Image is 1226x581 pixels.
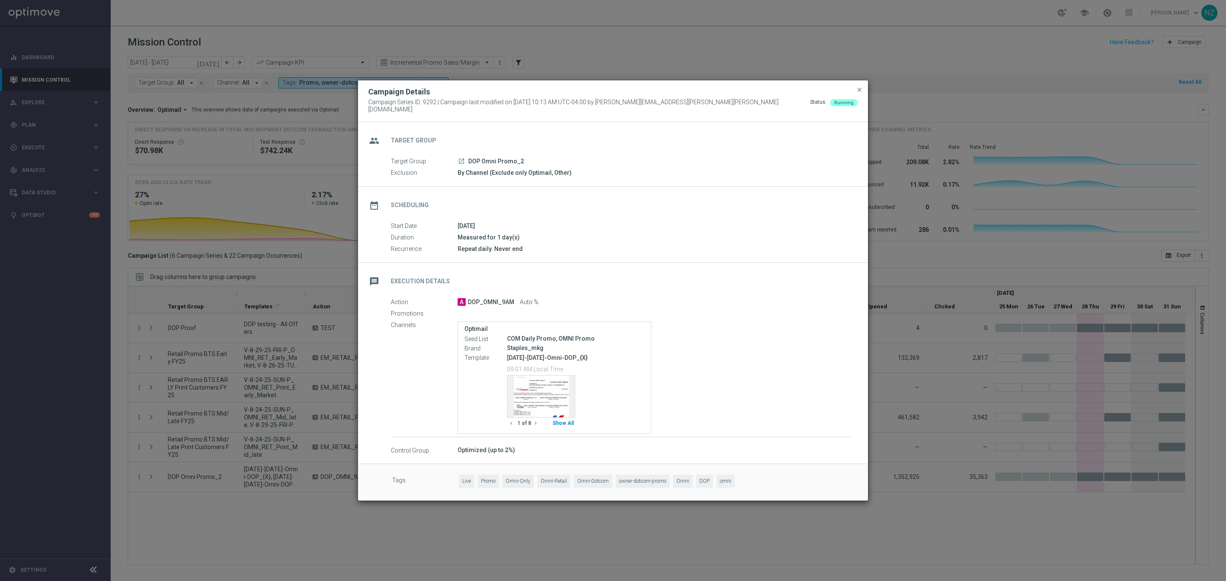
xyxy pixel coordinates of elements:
[391,158,458,165] label: Target Group
[458,446,851,454] div: Optimized (up to 2%)
[464,325,645,333] label: Optimail
[458,245,851,253] div: Repeat daily. Never end
[391,322,458,329] label: Channels
[507,334,645,343] div: COM Daily Promo, OMNI Promo
[368,99,810,113] span: Campaign Series ID: 9292 | Campaign last modified on [DATE] 10:13 AM UTC-04:00 by [PERSON_NAME][E...
[367,133,382,148] i: group
[464,335,507,343] label: Seed List
[673,475,693,488] span: Omni
[458,158,465,165] i: launch
[391,169,458,177] label: Exclusion
[810,99,827,113] div: Status:
[502,475,534,488] span: Omni-Only
[537,475,570,488] span: Omni-Retail
[368,87,430,97] h2: Campaign Details
[458,298,466,306] span: A
[531,418,542,429] button: chevron_right
[507,344,645,352] div: Staples_mkg
[696,475,713,488] span: DOP
[367,274,382,289] i: message
[391,245,458,253] label: Recurrence
[391,277,450,285] h2: Execution Details
[507,354,645,362] p: [DATE]-[DATE]-Omni-DOP_{X}
[367,198,382,213] i: date_range
[478,475,499,488] span: Promo
[834,100,854,105] span: Running
[856,86,863,93] span: close
[468,158,524,165] span: DOP Omni Promo_2
[391,299,458,306] label: Action
[507,418,518,429] button: chevron_left
[458,233,851,242] div: Measured for 1 day(s)
[716,475,735,488] span: omni
[458,168,851,177] div: By Channel (Exclude only Optimail, Other)
[507,365,645,373] p: 09:01 AM Local Time
[464,345,507,352] label: Brand
[616,475,670,488] span: owner-dotcom-promo
[458,158,465,165] a: launch
[830,99,858,105] colored-tag: Running
[391,310,458,318] label: Promotions
[458,222,851,230] div: [DATE]
[533,420,539,426] i: chevron_right
[391,222,458,230] label: Start Date
[468,299,514,306] span: DOP_OMNI_9AM
[391,137,436,145] h2: Target Group
[459,475,474,488] span: Live
[392,475,459,488] label: Tags
[551,418,575,429] button: Show All
[508,420,514,426] i: chevron_left
[518,420,531,427] span: 1 of 8
[464,354,507,362] label: Template
[520,299,539,306] span: Auto %
[574,475,612,488] span: Omni-Dotcom
[391,447,458,454] label: Control Group
[391,201,429,209] h2: Scheduling
[391,234,458,242] label: Duration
